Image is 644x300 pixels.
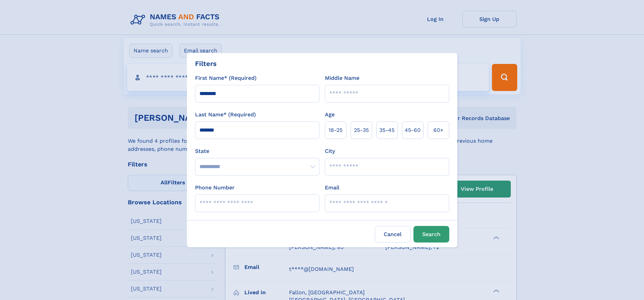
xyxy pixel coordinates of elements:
label: Age [325,111,335,119]
label: Middle Name [325,74,359,82]
label: City [325,147,335,155]
label: Email [325,184,339,192]
span: 45‑60 [405,126,421,134]
label: Phone Number [195,184,235,192]
span: 60+ [433,126,444,134]
span: 18‑25 [329,126,342,134]
label: Cancel [375,226,411,243]
label: First Name* (Required) [195,74,257,82]
span: 25‑35 [354,126,369,134]
button: Search [413,226,449,243]
div: Filters [195,59,217,69]
label: State [195,147,319,155]
label: Last Name* (Required) [195,111,256,119]
span: 35‑45 [379,126,395,134]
